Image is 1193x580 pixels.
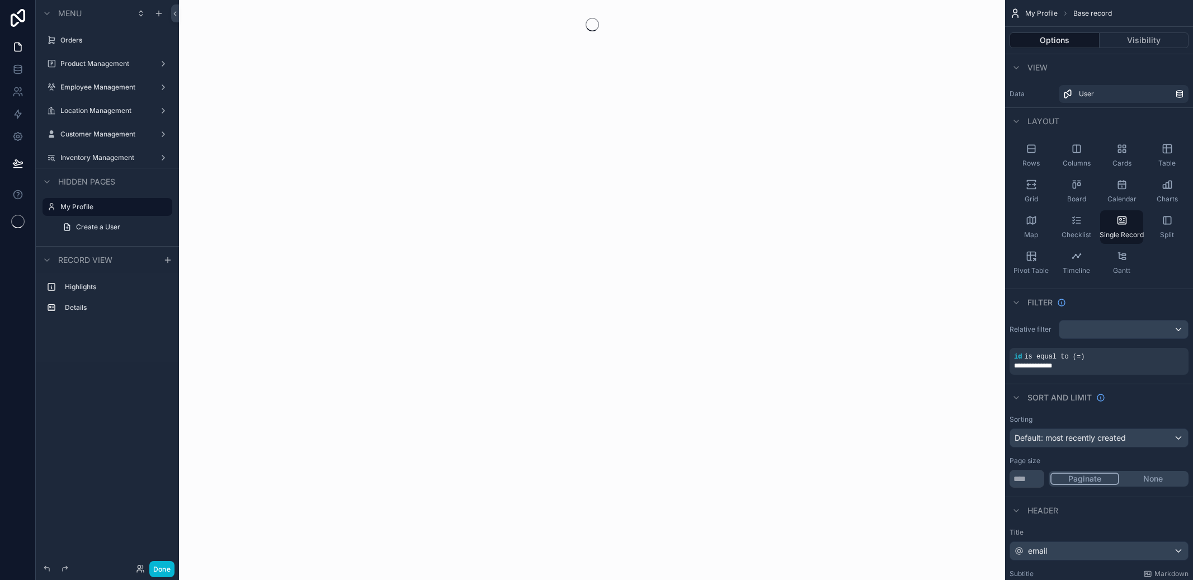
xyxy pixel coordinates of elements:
a: Create a User [56,218,172,236]
a: User [1059,85,1189,103]
label: Inventory Management [60,153,154,162]
span: User [1079,89,1094,98]
span: Charts [1157,195,1178,204]
button: Charts [1145,175,1189,208]
span: My Profile [1025,9,1058,18]
button: Cards [1100,139,1143,172]
span: is equal to (=) [1024,353,1084,361]
button: Default: most recently created [1010,428,1189,447]
label: My Profile [60,202,166,211]
label: Details [65,303,168,312]
span: Menu [58,8,82,19]
button: Timeline [1055,246,1098,280]
span: Pivot Table [1013,266,1049,275]
label: Page size [1010,456,1040,465]
button: Grid [1010,175,1053,208]
label: Title [1010,528,1189,537]
button: Visibility [1100,32,1189,48]
label: Sorting [1010,415,1032,424]
span: Layout [1027,116,1059,127]
span: id [1014,353,1022,361]
label: Employee Management [60,83,154,92]
span: email [1028,545,1047,557]
span: Timeline [1063,266,1090,275]
button: Options [1010,32,1100,48]
button: Pivot Table [1010,246,1053,280]
span: Header [1027,505,1058,516]
button: Board [1055,175,1098,208]
span: Calendar [1107,195,1137,204]
button: Checklist [1055,210,1098,244]
span: Rows [1022,159,1040,168]
label: Customer Management [60,130,154,139]
span: Columns [1063,159,1091,168]
label: Orders [60,36,170,45]
button: Split [1145,210,1189,244]
span: Default: most recently created [1015,433,1126,442]
label: Highlights [65,282,168,291]
span: Gantt [1113,266,1130,275]
div: scrollable content [36,273,179,328]
span: Checklist [1062,230,1091,239]
span: Cards [1112,159,1131,168]
span: Hidden pages [58,176,115,187]
span: Split [1160,230,1174,239]
button: Columns [1055,139,1098,172]
span: Grid [1025,195,1038,204]
button: Paginate [1050,473,1119,485]
label: Product Management [60,59,154,68]
span: Sort And Limit [1027,392,1092,403]
span: Board [1067,195,1086,204]
span: Table [1158,159,1176,168]
span: Create a User [76,223,120,232]
label: Relative filter [1010,325,1054,334]
span: Base record [1073,9,1112,18]
span: Map [1024,230,1038,239]
button: None [1119,473,1187,485]
button: Calendar [1100,175,1143,208]
span: View [1027,62,1048,73]
span: Single Record [1100,230,1144,239]
label: Location Management [60,106,154,115]
button: Table [1145,139,1189,172]
span: Filter [1027,297,1053,308]
button: Done [149,561,175,577]
button: Gantt [1100,246,1143,280]
label: Data [1010,89,1054,98]
span: Record view [58,254,112,266]
button: Rows [1010,139,1053,172]
button: email [1010,541,1189,560]
button: Single Record [1100,210,1143,244]
button: Map [1010,210,1053,244]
